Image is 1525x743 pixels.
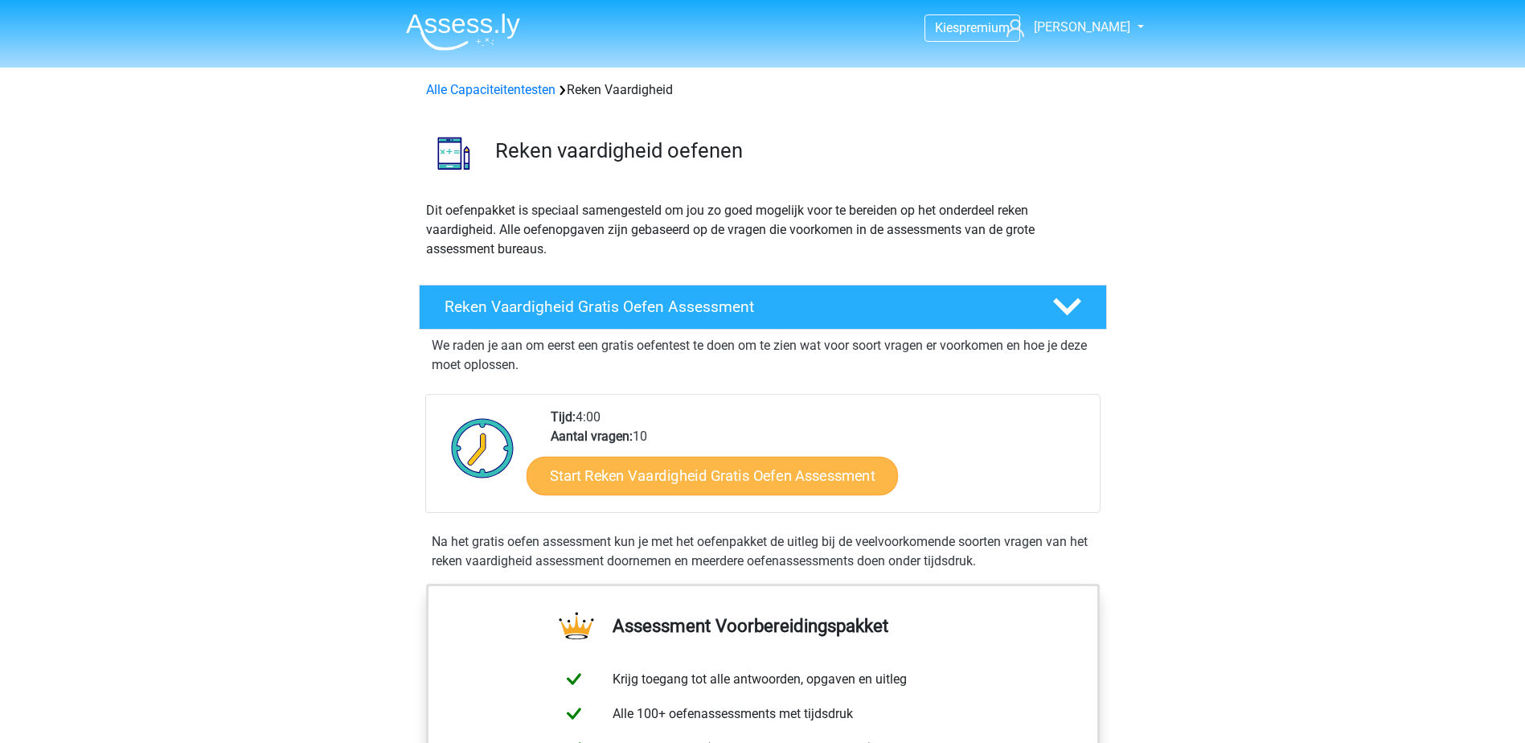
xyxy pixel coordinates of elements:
img: reken vaardigheid [420,119,488,187]
p: We raden je aan om eerst een gratis oefentest te doen om te zien wat voor soort vragen er voorkom... [432,336,1094,375]
a: Alle Capaciteitentesten [426,82,555,97]
img: Klok [442,408,523,488]
img: Assessly [406,13,520,51]
a: Reken Vaardigheid Gratis Oefen Assessment [412,285,1113,330]
div: Na het gratis oefen assessment kun je met het oefenpakket de uitleg bij de veelvoorkomende soorte... [425,532,1101,571]
p: Dit oefenpakket is speciaal samengesteld om jou zo goed mogelijk voor te bereiden op het onderdee... [426,201,1100,259]
a: Kiespremium [925,17,1019,39]
b: Aantal vragen: [551,429,633,444]
a: [PERSON_NAME] [1000,18,1132,37]
h4: Reken Vaardigheid Gratis Oefen Assessment [445,298,1027,316]
div: Reken Vaardigheid [420,80,1106,100]
b: Tijd: [551,409,576,425]
h3: Reken vaardigheid oefenen [495,138,1094,163]
div: 4:00 10 [539,408,1099,512]
a: Start Reken Vaardigheid Gratis Oefen Assessment [527,456,898,495]
span: [PERSON_NAME] [1034,19,1130,35]
span: premium [959,20,1010,35]
span: Kies [935,20,959,35]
